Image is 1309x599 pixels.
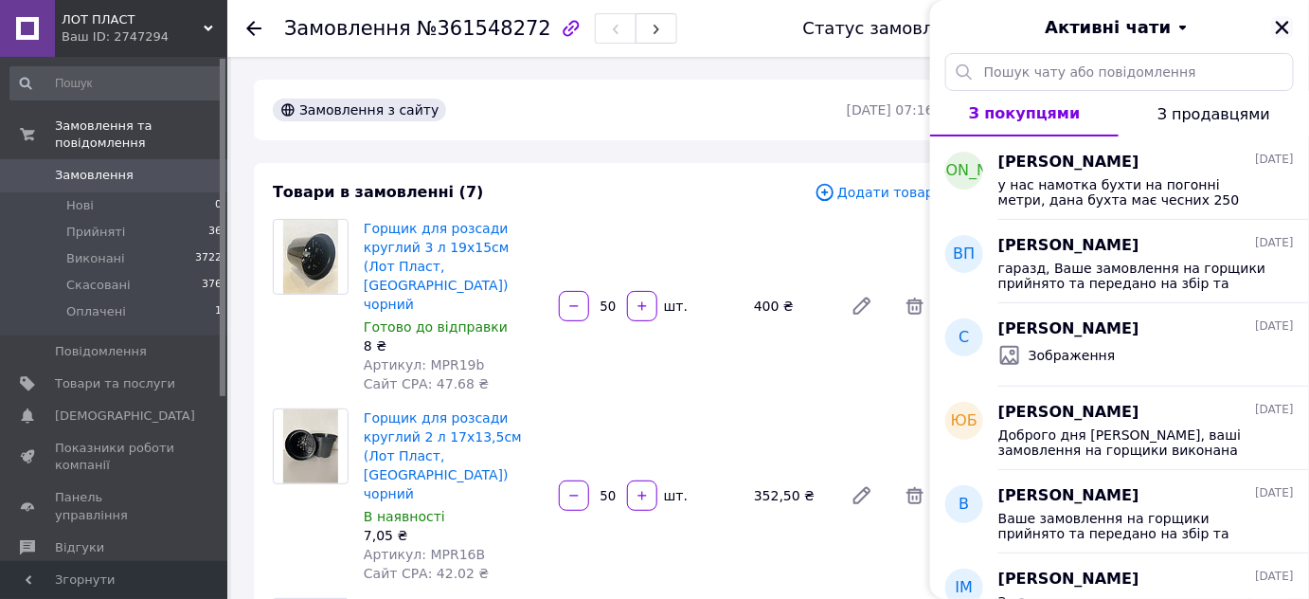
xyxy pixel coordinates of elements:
[202,277,222,294] span: 376
[208,224,222,241] span: 36
[930,91,1119,136] button: З покупцями
[66,224,125,241] span: Прийняті
[55,489,175,523] span: Панель управління
[746,293,835,319] div: 400 ₴
[659,486,690,505] div: шт.
[930,470,1309,554] button: В[PERSON_NAME][DATE]Ваше замовлення на горщики прийнято та передано на збір та пакування
[62,28,227,45] div: Ваш ID: 2747294
[1271,16,1294,39] button: Закрити
[843,287,881,325] a: Редагувати
[945,53,1294,91] input: Пошук чату або повідомлення
[55,408,195,425] span: [DEMOGRAPHIC_DATA]
[659,297,690,316] div: шт.
[930,303,1309,387] button: С[PERSON_NAME][DATE]Зображення
[55,167,134,184] span: Замовлення
[364,410,522,501] a: Горщик для розсади круглий 2 л 17х13,5см (Лот Пласт, [GEOGRAPHIC_DATA]) чорний
[959,327,969,349] span: С
[66,250,125,267] span: Виконані
[902,160,1028,182] span: [PERSON_NAME]
[364,376,489,391] span: Сайт СРА: 47.68 ₴
[55,375,175,392] span: Товари та послуги
[55,343,147,360] span: Повідомлення
[55,118,227,152] span: Замовлення та повідомлення
[930,136,1309,220] button: [PERSON_NAME][PERSON_NAME][DATE]у нас намотка бухти на погонні метри, дана бухта має чесних 250 п...
[364,336,544,355] div: 8 ₴
[364,319,508,335] span: Готово до відправки
[843,477,881,515] a: Редагувати
[998,152,1139,173] span: [PERSON_NAME]
[1119,91,1309,136] button: З продавцями
[998,427,1267,458] span: Доброго дня [PERSON_NAME], ваші замовлення на горщики виконана 20451236359816, 20451235424283 про...
[9,66,224,100] input: Пошук
[969,104,1081,122] span: З покупцями
[983,15,1256,40] button: Активні чати
[1255,152,1294,168] span: [DATE]
[283,409,339,483] img: Горщик для розсади круглий 2 л 17х13,5см (Лот Пласт, Україна) чорний
[1255,485,1294,501] span: [DATE]
[273,99,446,121] div: Замовлення з сайту
[364,509,445,524] span: В наявності
[847,102,934,118] time: [DATE] 07:16
[998,569,1139,590] span: [PERSON_NAME]
[284,17,411,40] span: Замовлення
[951,410,977,432] span: ЮБ
[1255,318,1294,335] span: [DATE]
[417,17,551,40] span: №361548272
[998,235,1139,257] span: [PERSON_NAME]
[746,482,835,509] div: 352,50 ₴
[66,277,131,294] span: Скасовані
[998,511,1267,541] span: Ваше замовлення на горщики прийнято та передано на збір та пакування
[1255,402,1294,418] span: [DATE]
[959,494,970,516] span: В
[283,220,339,294] img: Горщик для розсади круглий 3 л 19х15см (Лот Пласт, Україна) чорний
[66,197,94,214] span: Нові
[66,303,126,320] span: Оплачені
[215,197,222,214] span: 0
[364,526,544,545] div: 7,05 ₴
[215,303,222,320] span: 1
[246,19,261,38] div: Повернутися назад
[998,402,1139,424] span: [PERSON_NAME]
[364,547,485,562] span: Артикул: MPR16B
[364,357,485,372] span: Артикул: MPR19b
[956,577,974,599] span: ІМ
[1255,235,1294,251] span: [DATE]
[1157,105,1270,123] span: З продавцями
[1029,346,1116,365] span: Зображення
[364,566,489,581] span: Сайт СРА: 42.02 ₴
[896,477,934,515] span: Видалити
[998,177,1267,208] span: у нас намотка бухти на погонні метри, дана бухта має чесних 250 пог. м. вага її складає близько 4кг
[55,440,175,474] span: Показники роботи компанії
[998,318,1139,340] span: [PERSON_NAME]
[896,287,934,325] span: Видалити
[803,19,977,38] div: Статус замовлення
[195,250,222,267] span: 3722
[364,221,510,312] a: Горщик для розсади круглий 3 л 19х15см (Лот Пласт, [GEOGRAPHIC_DATA]) чорний
[998,485,1139,507] span: [PERSON_NAME]
[273,183,484,201] span: Товари в замовленні (7)
[930,220,1309,303] button: ВП[PERSON_NAME][DATE]гаразд, Ваше замовлення на горщики прийнято та передано на збір та пакування
[998,261,1267,291] span: гаразд, Ваше замовлення на горщики прийнято та передано на збір та пакування
[62,11,204,28] span: ЛОТ ПЛАСТ
[930,387,1309,470] button: ЮБ[PERSON_NAME][DATE]Доброго дня [PERSON_NAME], ваші замовлення на горщики виконана 2045123635981...
[55,539,104,556] span: Відгуки
[953,244,975,265] span: ВП
[1045,15,1171,40] span: Активні чати
[1255,569,1294,585] span: [DATE]
[815,182,934,203] span: Додати товар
